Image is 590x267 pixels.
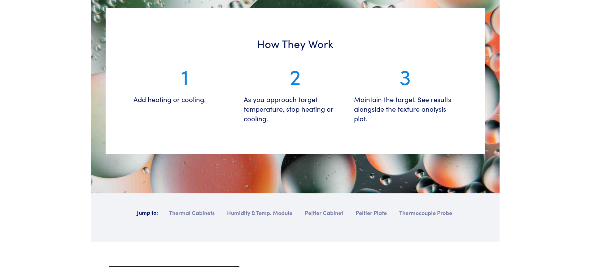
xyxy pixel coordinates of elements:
[133,95,236,104] h6: Add heating or cooling.
[354,208,388,221] a: Peltier Plate
[133,62,236,90] p: 1
[168,208,216,221] a: Thermal Cabinets
[354,62,457,90] p: 3
[304,208,344,221] a: Peltier Cabinet
[244,95,347,123] h6: As you approach target temperature, stop heating or cooling.
[226,208,294,221] a: Humidity & Temp. Module
[354,95,457,123] h6: Maintain the target. See results alongside the texture analysis plot.
[137,208,158,217] p: Jump to:
[189,36,402,51] h3: How They Work
[244,62,347,90] p: 2
[398,208,453,221] a: Thermocouple Probe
